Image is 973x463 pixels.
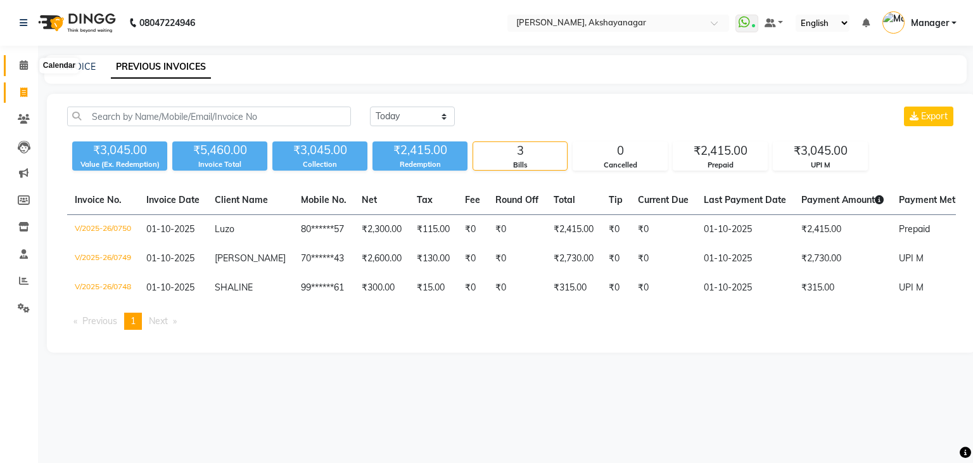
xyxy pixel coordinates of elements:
[638,194,689,205] span: Current Due
[457,273,488,303] td: ₹0
[899,252,924,264] span: UPI M
[146,252,194,264] span: 01-10-2025
[172,141,267,159] div: ₹5,460.00
[696,215,794,245] td: 01-10-2025
[67,273,139,303] td: V/2025-26/0748
[609,194,623,205] span: Tip
[673,142,767,160] div: ₹2,415.00
[573,142,667,160] div: 0
[630,215,696,245] td: ₹0
[673,160,767,171] div: Prepaid
[801,194,884,205] span: Payment Amount
[704,194,786,205] span: Last Payment Date
[696,273,794,303] td: 01-10-2025
[72,141,167,159] div: ₹3,045.00
[301,194,347,205] span: Mobile No.
[899,223,930,235] span: Prepaid
[601,244,630,273] td: ₹0
[215,223,234,235] span: Luzo
[630,244,696,273] td: ₹0
[409,215,457,245] td: ₹115.00
[417,194,433,205] span: Tax
[354,244,409,273] td: ₹2,600.00
[601,273,630,303] td: ₹0
[457,244,488,273] td: ₹0
[372,159,467,170] div: Redemption
[32,5,119,41] img: logo
[146,194,200,205] span: Invoice Date
[67,244,139,273] td: V/2025-26/0749
[904,107,953,126] button: Export
[794,273,891,303] td: ₹315.00
[465,194,480,205] span: Fee
[488,215,546,245] td: ₹0
[409,273,457,303] td: ₹15.00
[75,194,122,205] span: Invoice No.
[67,215,139,245] td: V/2025-26/0750
[146,282,194,293] span: 01-10-2025
[130,315,136,327] span: 1
[67,313,956,330] nav: Pagination
[601,215,630,245] td: ₹0
[899,282,924,293] span: UPI M
[773,160,867,171] div: UPI M
[82,315,117,327] span: Previous
[488,273,546,303] td: ₹0
[546,215,601,245] td: ₹2,415.00
[546,244,601,273] td: ₹2,730.00
[696,244,794,273] td: 01-10-2025
[149,315,168,327] span: Next
[554,194,575,205] span: Total
[794,215,891,245] td: ₹2,415.00
[409,244,457,273] td: ₹130.00
[573,160,667,171] div: Cancelled
[172,159,267,170] div: Invoice Total
[773,142,867,160] div: ₹3,045.00
[215,194,268,205] span: Client Name
[215,252,286,264] span: [PERSON_NAME]
[67,107,351,126] input: Search by Name/Mobile/Email/Invoice No
[921,110,948,122] span: Export
[546,273,601,303] td: ₹315.00
[473,142,567,160] div: 3
[488,244,546,273] td: ₹0
[630,273,696,303] td: ₹0
[354,215,409,245] td: ₹2,300.00
[495,194,538,205] span: Round Off
[362,194,377,205] span: Net
[457,215,488,245] td: ₹0
[354,273,409,303] td: ₹300.00
[473,160,567,171] div: Bills
[372,141,467,159] div: ₹2,415.00
[215,282,253,293] span: SHALINE
[139,5,195,41] b: 08047224946
[111,56,211,79] a: PREVIOUS INVOICES
[882,11,905,34] img: Manager
[272,141,367,159] div: ₹3,045.00
[146,223,194,235] span: 01-10-2025
[40,58,79,74] div: Calendar
[72,159,167,170] div: Value (Ex. Redemption)
[911,16,949,30] span: Manager
[794,244,891,273] td: ₹2,730.00
[272,159,367,170] div: Collection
